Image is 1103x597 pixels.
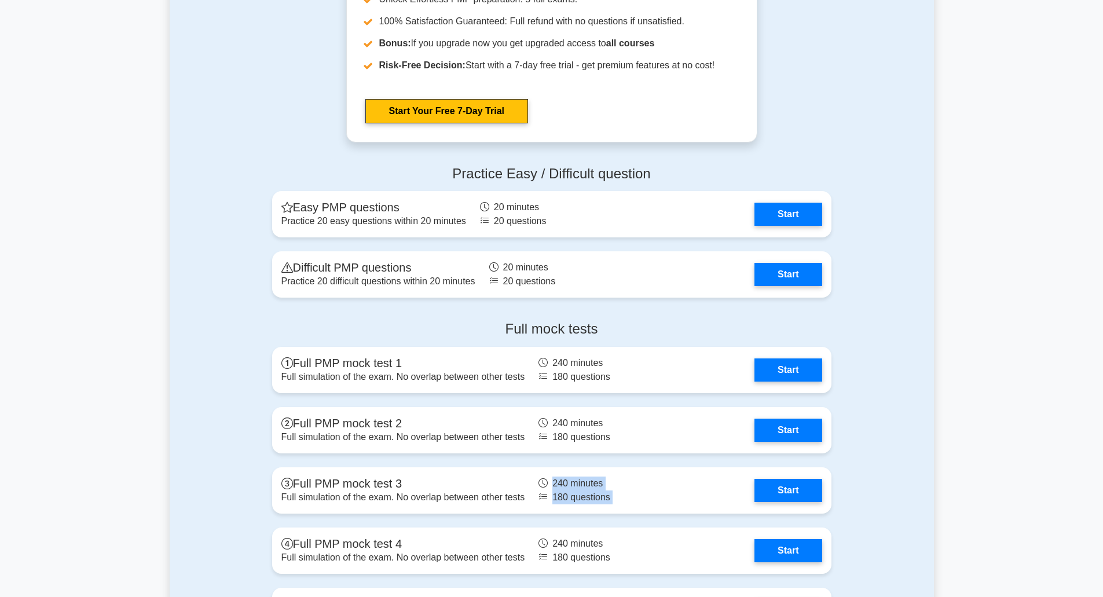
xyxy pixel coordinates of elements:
[754,203,822,226] a: Start
[365,99,528,123] a: Start Your Free 7-Day Trial
[754,263,822,286] a: Start
[272,166,831,182] h4: Practice Easy / Difficult question
[754,419,822,442] a: Start
[272,321,831,338] h4: Full mock tests
[754,479,822,502] a: Start
[754,539,822,562] a: Start
[754,358,822,382] a: Start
